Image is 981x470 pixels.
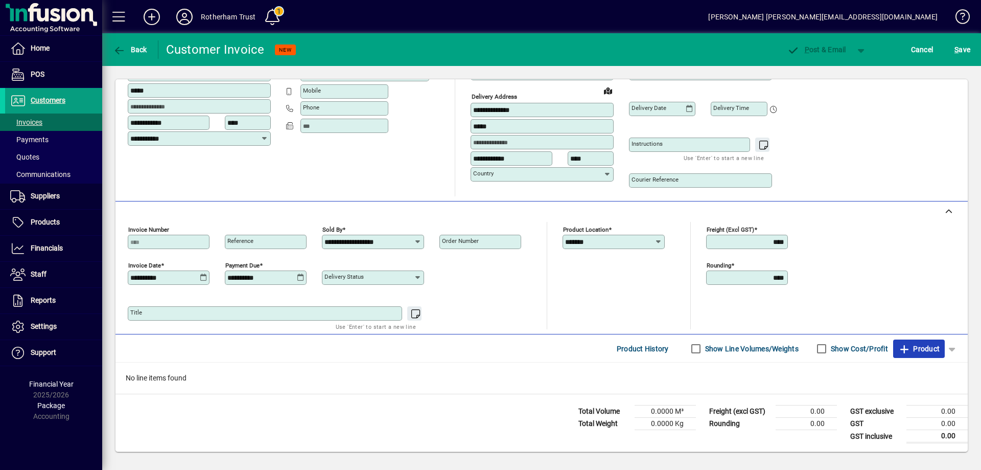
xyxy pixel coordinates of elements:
td: 0.00 [906,406,968,418]
button: Product History [613,340,673,358]
a: Quotes [5,148,102,166]
a: POS [5,62,102,87]
div: Rotherham Trust [201,9,256,25]
span: Communications [10,170,71,178]
button: Profile [168,8,201,26]
a: Staff [5,262,102,287]
mat-hint: Use 'Enter' to start a new line [336,321,416,332]
td: GST inclusive [845,430,906,443]
td: 0.00 [906,430,968,443]
span: P [805,46,809,54]
td: 0.0000 M³ [635,406,696,418]
a: Suppliers [5,184,102,209]
button: Cancel [908,40,936,59]
span: Product [898,341,940,357]
mat-label: Delivery time [713,104,749,111]
td: 0.0000 Kg [635,418,696,430]
a: Products [5,210,102,235]
span: Payments [10,136,49,144]
mat-label: Invoice number [128,226,169,233]
a: Support [5,340,102,366]
span: Support [31,348,56,356]
mat-label: Delivery status [324,273,364,280]
button: Save [952,40,973,59]
span: NEW [279,47,292,53]
td: Total Volume [573,406,635,418]
app-page-header-button: Back [102,40,158,59]
span: S [954,46,959,54]
span: Financials [31,244,63,252]
span: Cancel [911,41,933,58]
span: Invoices [10,118,42,126]
a: Knowledge Base [948,2,968,35]
span: Staff [31,270,46,278]
button: Back [110,40,150,59]
span: ost & Email [787,46,846,54]
a: Home [5,36,102,61]
span: Back [113,46,147,54]
span: Reports [31,296,56,304]
label: Show Cost/Profit [829,344,888,354]
a: Invoices [5,114,102,131]
span: Products [31,218,60,226]
a: Reports [5,288,102,314]
mat-label: Reference [227,237,253,244]
mat-label: Order number [442,237,479,244]
a: Financials [5,236,102,261]
span: ave [954,41,970,58]
mat-label: Sold by [322,226,342,233]
mat-label: Courier Reference [632,176,679,183]
button: Product [893,340,945,358]
mat-label: Mobile [303,87,321,94]
div: No line items found [115,363,968,394]
div: [PERSON_NAME] [PERSON_NAME][EMAIL_ADDRESS][DOMAIN_NAME] [708,9,938,25]
mat-hint: Use 'Enter' to start a new line [684,152,764,164]
span: Product History [617,341,669,357]
span: Package [37,401,65,410]
mat-label: Phone [303,104,319,111]
mat-label: Rounding [707,262,731,269]
td: GST exclusive [845,406,906,418]
a: View on map [600,82,616,99]
span: Settings [31,322,57,330]
span: Customers [31,96,65,104]
mat-label: Payment due [225,262,260,269]
mat-label: Delivery date [632,104,666,111]
span: Quotes [10,153,39,161]
div: Customer Invoice [166,41,265,58]
span: Financial Year [29,380,74,388]
a: Communications [5,166,102,183]
a: Settings [5,314,102,340]
mat-label: Freight (excl GST) [707,226,754,233]
span: Suppliers [31,192,60,200]
label: Show Line Volumes/Weights [703,344,799,354]
mat-label: Product location [563,226,609,233]
td: 0.00 [776,406,837,418]
mat-label: Country [473,170,494,177]
button: Post & Email [782,40,851,59]
td: Freight (excl GST) [704,406,776,418]
td: Total Weight [573,418,635,430]
mat-label: Invoice date [128,262,161,269]
mat-label: Title [130,309,142,316]
button: Add [135,8,168,26]
span: Home [31,44,50,52]
a: Payments [5,131,102,148]
td: 0.00 [906,418,968,430]
span: POS [31,70,44,78]
td: GST [845,418,906,430]
td: 0.00 [776,418,837,430]
td: Rounding [704,418,776,430]
mat-label: Instructions [632,140,663,147]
